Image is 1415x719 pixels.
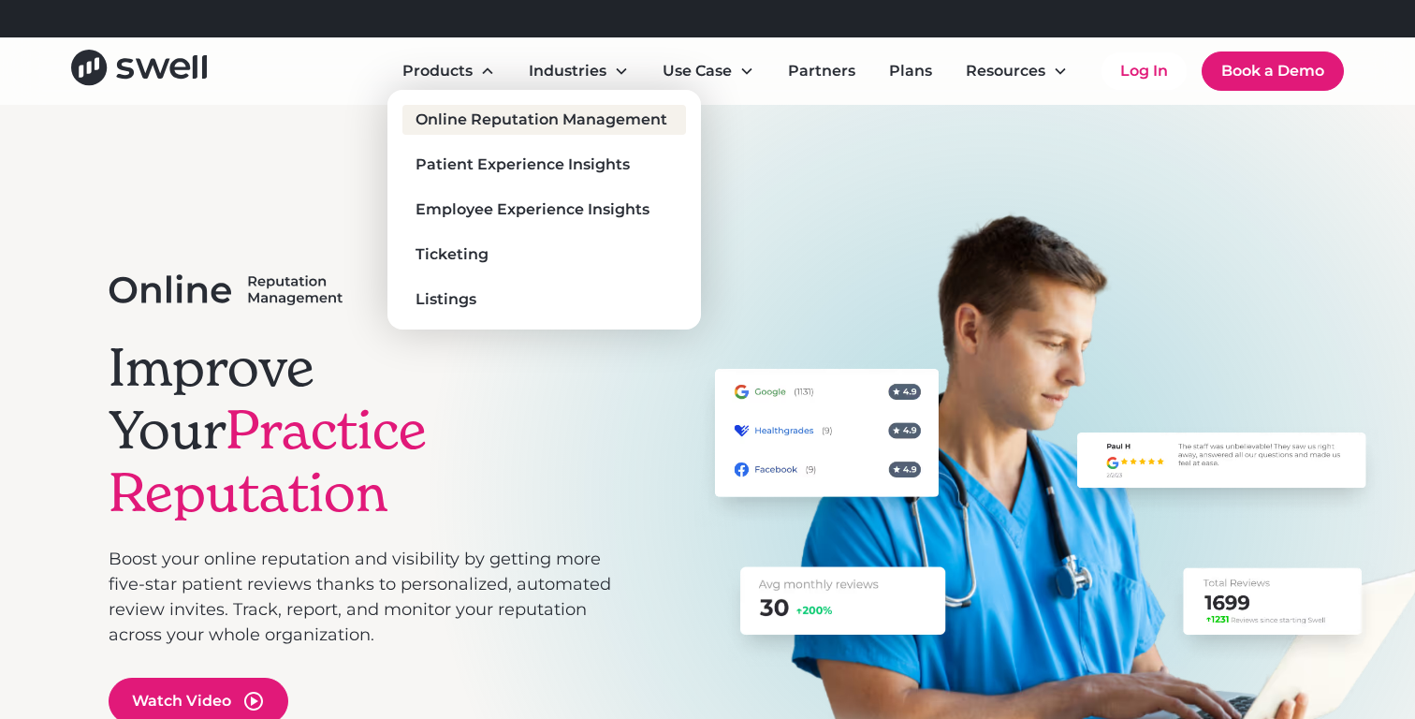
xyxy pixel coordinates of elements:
[109,397,427,526] span: Practice Reputation
[387,52,510,90] div: Products
[71,50,207,92] a: home
[132,690,231,712] div: Watch Video
[402,195,685,225] a: Employee Experience Insights
[109,336,612,525] h1: Improve Your
[416,243,489,266] div: Ticketing
[416,109,667,131] div: Online Reputation Management
[416,198,649,221] div: Employee Experience Insights
[1202,51,1344,91] a: Book a Demo
[529,60,606,82] div: Industries
[514,52,644,90] div: Industries
[402,105,685,135] a: Online Reputation Management
[402,240,685,270] a: Ticketing
[402,60,473,82] div: Products
[648,52,769,90] div: Use Case
[1101,52,1187,90] a: Log In
[663,60,732,82] div: Use Case
[402,285,685,315] a: Listings
[773,52,870,90] a: Partners
[416,154,630,176] div: Patient Experience Insights
[387,90,700,330] nav: Products
[402,150,685,180] a: Patient Experience Insights
[416,288,476,311] div: Listings
[874,52,947,90] a: Plans
[966,60,1045,82] div: Resources
[109,547,612,648] p: Boost your online reputation and visibility by getting more five-star patient reviews thanks to p...
[951,52,1083,90] div: Resources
